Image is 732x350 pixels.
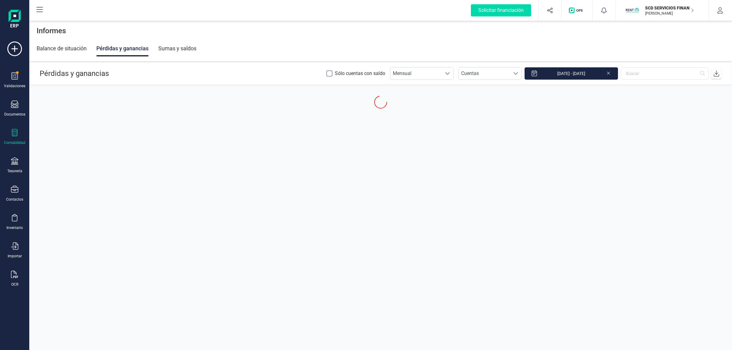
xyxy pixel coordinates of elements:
span: Pérdidas y ganancias [40,69,109,78]
button: SCSCD SERVICIOS FINANCIEROS SL[PERSON_NAME] [623,1,701,20]
div: Importar [8,254,22,259]
div: Contactos [6,197,23,202]
span: Mensual [390,67,442,80]
div: Inventario [6,225,23,230]
div: Balance de situación [37,41,87,56]
div: Sumas y saldos [158,41,196,56]
img: Logo Finanedi [9,10,21,29]
button: Logo de OPS [565,1,589,20]
div: Validaciones [4,84,25,88]
div: Informes [29,21,732,41]
div: Documentos [4,112,25,117]
div: Contabilidad [4,140,25,145]
input: Buscar [621,67,709,80]
div: OCR [11,282,18,287]
div: Tesorería [7,169,22,173]
button: Solicitar financiación [464,1,538,20]
p: [PERSON_NAME] [645,11,694,16]
span: Sólo cuentas con saldo [335,69,385,78]
img: SC [626,4,639,17]
span: Cuentas [459,67,510,80]
div: Pérdidas y ganancias [96,41,149,56]
div: Solicitar financiación [471,4,531,16]
p: SCD SERVICIOS FINANCIEROS SL [645,5,694,11]
img: Logo de OPS [569,7,585,13]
